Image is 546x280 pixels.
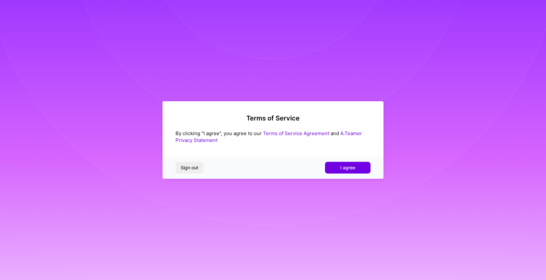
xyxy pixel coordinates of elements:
[175,130,370,144] div: By clicking "I agree", you agree to our and
[340,164,355,171] span: I agree
[325,162,370,174] button: I agree
[175,114,370,122] h2: Terms of Service
[263,130,329,136] a: Terms of Service Agreement
[181,164,198,171] span: Sign out
[175,162,203,174] button: Sign out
